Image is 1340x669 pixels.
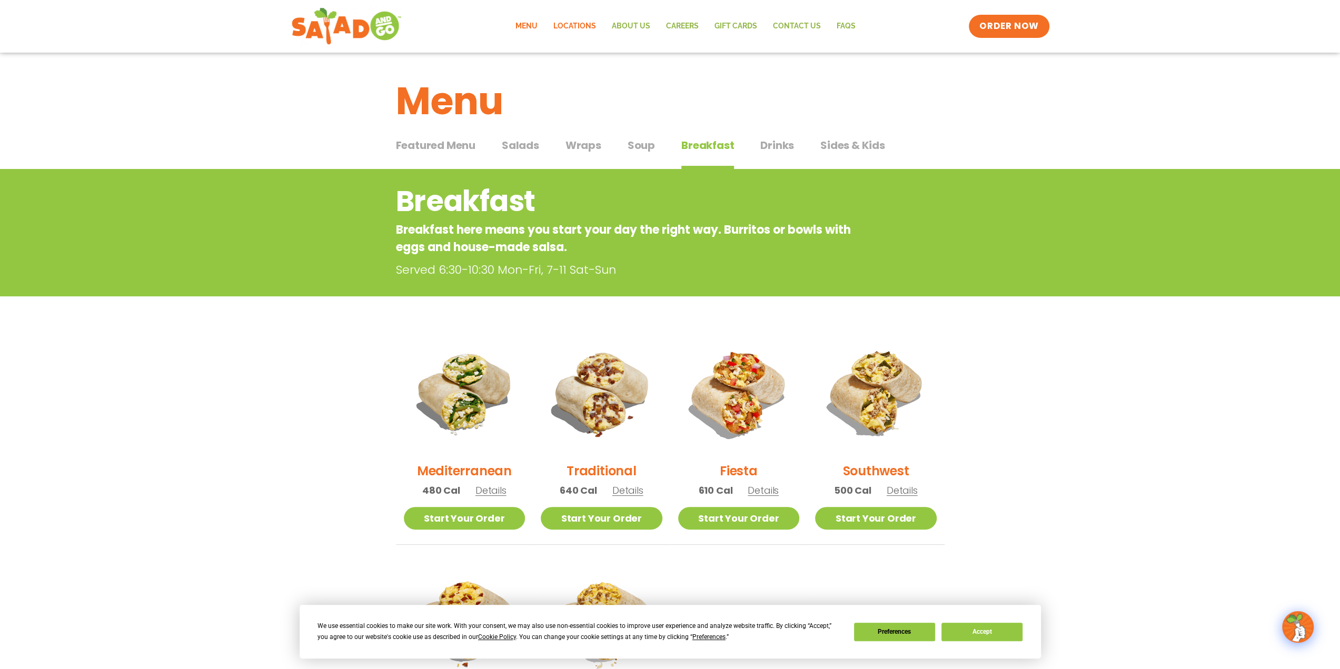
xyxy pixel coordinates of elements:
nav: Menu [508,14,863,38]
h1: Menu [396,73,945,129]
span: 480 Cal [422,483,460,497]
span: 610 Cal [699,483,733,497]
h2: Mediterranean [417,462,512,480]
img: new-SAG-logo-768×292 [291,5,402,47]
span: 640 Cal [560,483,597,497]
span: Details [748,484,779,497]
a: ORDER NOW [969,15,1049,38]
span: Soup [628,137,655,153]
a: About Us [604,14,658,38]
h2: Breakfast [396,180,860,223]
a: GIFT CARDS [707,14,765,38]
a: Menu [508,14,545,38]
span: Sides & Kids [820,137,885,153]
img: Product photo for Mediterranean Breakfast Burrito [404,332,525,454]
span: Featured Menu [396,137,475,153]
button: Accept [941,623,1023,641]
span: Drinks [760,137,794,153]
img: Product photo for Fiesta [678,332,800,454]
button: Preferences [854,623,935,641]
a: Start Your Order [404,507,525,530]
div: We use essential cookies to make our site work. With your consent, we may also use non-essential ... [317,621,841,643]
h2: Traditional [567,462,636,480]
a: Start Your Order [678,507,800,530]
img: Product photo for Traditional [541,332,662,454]
span: Breakfast [681,137,734,153]
a: Locations [545,14,604,38]
span: Preferences [692,633,726,641]
a: Careers [658,14,707,38]
p: Breakfast here means you start your day the right way. Burritos or bowls with eggs and house-made... [396,221,860,256]
div: Tabbed content [396,134,945,169]
span: ORDER NOW [979,20,1038,33]
h2: Southwest [842,462,909,480]
a: Start Your Order [541,507,662,530]
span: Salads [502,137,539,153]
span: Wraps [565,137,601,153]
span: Details [887,484,918,497]
h2: Fiesta [720,462,758,480]
span: Details [475,484,507,497]
a: FAQs [829,14,863,38]
p: Served 6:30-10:30 Mon-Fri, 7-11 Sat-Sun [396,261,865,278]
a: Start Your Order [815,507,937,530]
span: Cookie Policy [478,633,516,641]
span: Details [612,484,643,497]
img: wpChatIcon [1283,612,1313,642]
img: Product photo for Southwest [815,332,937,454]
div: Cookie Consent Prompt [300,605,1041,658]
span: 500 Cal [834,483,871,497]
a: Contact Us [765,14,829,38]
